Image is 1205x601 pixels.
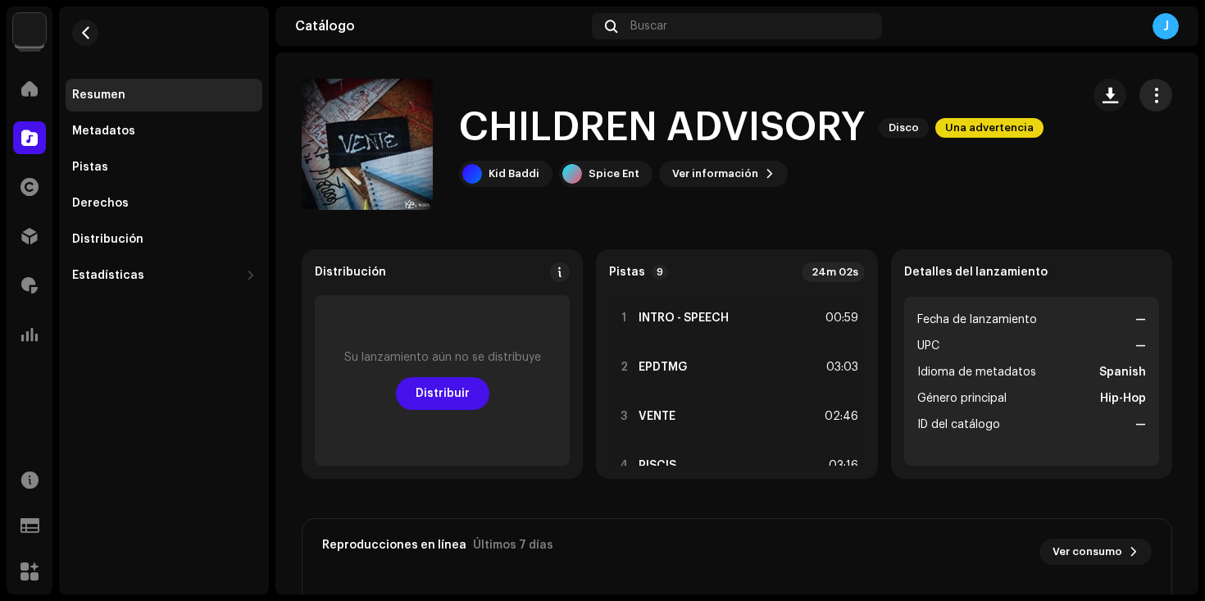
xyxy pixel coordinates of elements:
[917,389,1007,408] span: Género principal
[72,233,143,246] div: Distribución
[72,161,108,174] div: Pistas
[935,118,1044,138] span: Una advertencia
[917,415,1000,435] span: ID del catálogo
[66,223,262,256] re-m-nav-item: Distribución
[822,407,858,426] div: 02:46
[72,125,135,138] div: Metadatos
[66,115,262,148] re-m-nav-item: Metadatos
[1135,415,1146,435] strong: —
[672,157,758,190] span: Ver información
[904,266,1048,279] strong: Detalles del lanzamiento
[322,539,466,552] div: Reproducciones en línea
[66,187,262,220] re-m-nav-item: Derechos
[473,539,553,552] div: Últimos 7 días
[1053,535,1122,568] span: Ver consumo
[315,266,386,279] div: Distribución
[639,361,687,374] strong: EPDTMG
[66,259,262,292] re-m-nav-dropdown: Estadísticas
[396,377,489,410] button: Distribuir
[344,351,541,364] div: Su lanzamiento aún no se distribuye
[609,266,645,279] strong: Pistas
[1099,362,1146,382] strong: Spanish
[659,161,788,187] button: Ver información
[1100,389,1146,408] strong: Hip-Hop
[1135,310,1146,330] strong: —
[72,197,129,210] div: Derechos
[72,89,125,102] div: Resumen
[66,79,262,112] re-m-nav-item: Resumen
[822,308,858,328] div: 00:59
[416,377,470,410] span: Distribuir
[459,102,866,154] h1: CHILDREN ADVISORY
[589,167,639,180] div: Spice Ent
[1153,13,1179,39] div: J
[639,312,729,325] strong: INTRO - SPEECH
[917,310,1037,330] span: Fecha de lanzamiento
[489,167,539,180] div: Kid Baddi
[802,262,865,282] div: 24m 02s
[1039,539,1152,565] button: Ver consumo
[917,362,1036,382] span: Idioma de metadatos
[652,265,668,280] p-badge: 9
[879,118,929,138] span: Disco
[66,151,262,184] re-m-nav-item: Pistas
[630,20,667,33] span: Buscar
[917,336,939,356] span: UPC
[822,357,858,377] div: 03:03
[822,456,858,476] div: 03:16
[13,13,46,46] img: 297a105e-aa6c-4183-9ff4-27133c00f2e2
[295,20,585,33] div: Catálogo
[1135,336,1146,356] strong: —
[639,410,675,423] strong: VENTE
[72,269,144,282] div: Estadísticas
[639,459,676,472] strong: PISCIS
